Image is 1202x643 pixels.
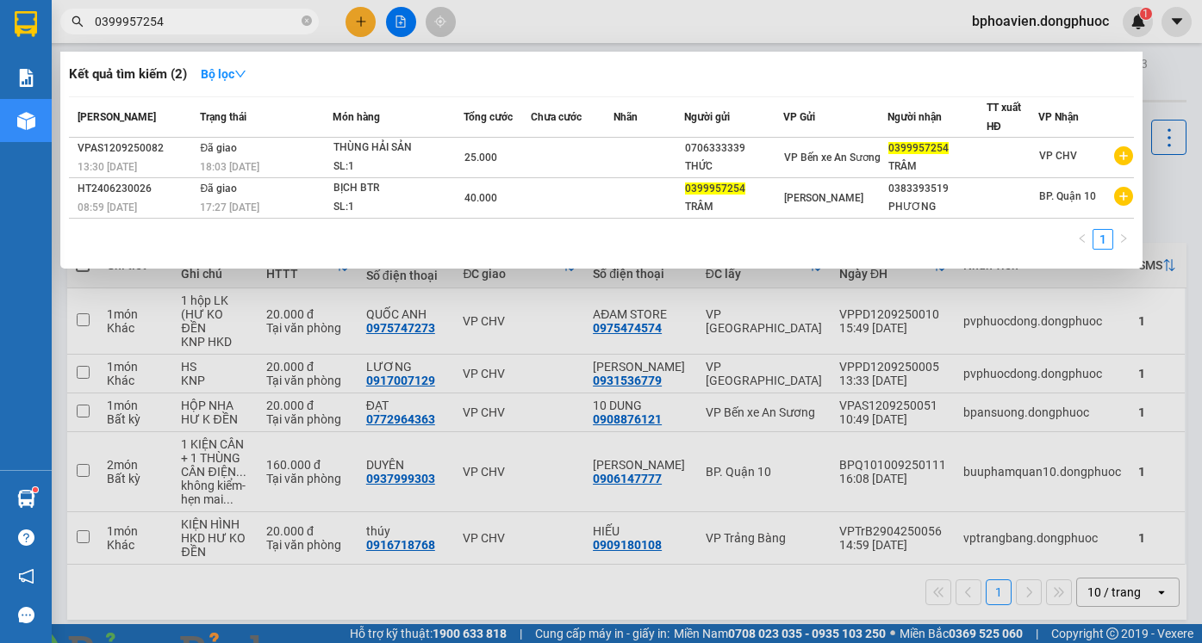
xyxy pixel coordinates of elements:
span: 0399957254 [685,182,745,195]
li: Previous Page [1072,229,1093,250]
span: notification [18,568,34,584]
span: search [72,15,84,28]
span: VP Gửi [783,111,815,123]
button: right [1113,229,1134,250]
img: logo [6,10,83,86]
h3: Kết quả tìm kiếm ( 2 ) [69,65,187,83]
span: [PERSON_NAME] [78,111,156,123]
sup: 1 [33,487,38,492]
img: warehouse-icon [17,490,35,508]
div: VPAS1209250082 [78,139,195,158]
div: SL: 1 [333,158,463,176]
img: logo-vxr [15,11,37,37]
span: question-circle [18,529,34,546]
span: VP CHV [1039,150,1077,162]
span: 17:27 [DATE] [200,201,259,213]
div: TRÂM [685,198,782,216]
span: TT xuất HĐ [987,102,1021,133]
span: Tổng cước [464,111,513,123]
li: 1 [1093,229,1113,250]
span: plus-circle [1114,146,1133,165]
div: PHƯƠNG [888,198,986,216]
span: 0399957254 [888,142,949,154]
span: Trạng thái [200,111,246,123]
span: right [1118,233,1129,244]
li: Next Page [1113,229,1134,250]
div: SL: 1 [333,198,463,217]
button: Bộ lọcdown [187,60,260,88]
span: message [18,607,34,623]
span: Món hàng [333,111,380,123]
span: Đã giao [200,142,237,154]
div: 0706333339 [685,139,782,158]
span: VPCHV1209250046 [86,109,190,122]
span: VP Bến xe An Sương [784,151,881,164]
span: 40.000 [464,192,497,204]
div: TRÂM [888,158,986,176]
div: HT2406230026 [78,180,195,198]
span: plus-circle [1114,187,1133,206]
span: down [234,68,246,80]
div: THỨC [685,158,782,176]
span: VP Nhận [1038,111,1079,123]
span: Người nhận [887,111,942,123]
span: Hotline: 19001152 [136,77,211,87]
span: BP. Quận 10 [1039,190,1096,202]
span: Chưa cước [531,111,582,123]
button: left [1072,229,1093,250]
a: 1 [1093,230,1112,249]
strong: Bộ lọc [201,67,246,81]
input: Tìm tên, số ĐT hoặc mã đơn [95,12,298,31]
span: Người gửi [684,111,730,123]
img: warehouse-icon [17,112,35,130]
div: 0383393519 [888,180,986,198]
strong: ĐỒNG PHƯỚC [136,9,236,24]
span: ----------------------------------------- [47,93,211,107]
span: Bến xe [GEOGRAPHIC_DATA] [136,28,232,49]
div: BỊCH BTR [333,179,463,198]
span: close-circle [302,15,312,26]
span: 01 Võ Văn Truyện, KP.1, Phường 2 [136,52,237,73]
span: Đã giao [200,182,237,195]
span: [PERSON_NAME] [784,192,863,204]
span: 16:24:08 [DATE] [38,125,105,135]
span: left [1077,233,1087,244]
span: 13:30 [DATE] [78,161,137,173]
span: 25.000 [464,151,497,164]
span: [PERSON_NAME]: [5,111,190,121]
span: In ngày: [5,125,105,135]
span: 08:59 [DATE] [78,201,137,213]
div: THÙNG HẢI SẢN [333,139,463,158]
span: 18:03 [DATE] [200,161,259,173]
span: close-circle [302,14,312,30]
span: Nhãn [613,111,638,123]
img: solution-icon [17,69,35,87]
